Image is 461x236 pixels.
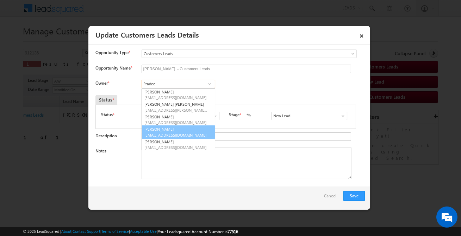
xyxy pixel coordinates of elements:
a: [PERSON_NAME] [142,125,215,139]
label: Opportunity Name [95,65,132,71]
div: Minimize live chat window [116,4,132,20]
input: Type to Search [142,80,215,88]
span: [EMAIL_ADDRESS][DOMAIN_NAME] [144,145,208,150]
label: Status [101,112,113,118]
button: Save [343,191,365,201]
span: [EMAIL_ADDRESS][DOMAIN_NAME] [144,120,208,125]
a: [PERSON_NAME] [142,88,215,101]
a: [PERSON_NAME] [142,113,215,126]
a: [PERSON_NAME] [PERSON_NAME] [142,101,215,113]
a: Show All Items [337,112,345,119]
label: Stage [229,112,239,118]
span: [EMAIL_ADDRESS][PERSON_NAME][DOMAIN_NAME] [144,107,208,113]
span: Your Leadsquared Account Number is [158,229,238,234]
span: [EMAIL_ADDRESS][DOMAIN_NAME] [144,95,208,100]
label: Description [95,133,117,138]
div: Chat with us now [37,37,118,46]
label: Owner [95,80,109,86]
input: Type to Search [272,112,347,120]
a: Customers Leads [142,50,357,58]
a: Acceptable Use [130,229,157,234]
a: [PERSON_NAME] [142,138,215,151]
img: d_60004797649_company_0_60004797649 [12,37,30,46]
a: Terms of Service [101,229,129,234]
a: Show All Items [209,112,218,119]
a: About [61,229,71,234]
span: Customers Leads [142,51,328,57]
span: © 2025 LeadSquared | | | | | [23,228,238,235]
a: Contact Support [73,229,100,234]
a: × [356,28,368,41]
a: Cancel [324,191,340,204]
textarea: Type your message and hit 'Enter' [9,65,129,178]
em: Start Chat [96,184,128,194]
span: Opportunity Type [95,50,129,56]
span: 77516 [228,229,238,234]
a: Show All Items [205,80,214,87]
a: Update Customers Leads Details [95,29,199,39]
div: Status [95,95,117,105]
label: Notes [95,148,106,153]
span: [EMAIL_ADDRESS][DOMAIN_NAME] [144,132,208,138]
